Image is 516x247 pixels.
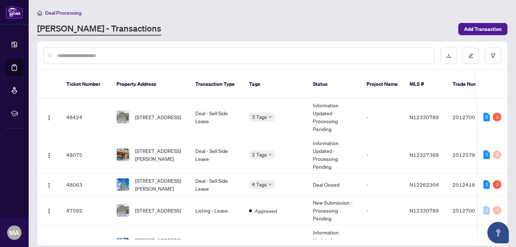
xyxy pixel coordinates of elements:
[6,5,23,19] img: logo
[446,53,451,58] span: download
[307,196,361,225] td: New Submission - Processing Pending
[410,114,439,120] span: N12330789
[483,150,490,159] div: 5
[43,149,55,160] button: Logo
[361,98,404,136] td: -
[447,174,497,196] td: 2512416
[61,98,111,136] td: 48424
[43,179,55,190] button: Logo
[493,150,501,159] div: 0
[46,208,52,214] img: Logo
[61,136,111,174] td: 48075
[255,207,277,215] span: Approved
[410,207,439,214] span: N12330789
[361,70,404,98] th: Project Name
[463,47,479,64] button: edit
[117,149,129,161] img: thumbnail-img
[37,10,42,15] span: home
[268,115,272,119] span: down
[61,174,111,196] td: 48063
[135,113,181,121] span: [STREET_ADDRESS]
[440,47,457,64] button: download
[307,70,361,98] th: Status
[410,181,439,188] span: N12262364
[243,70,307,98] th: Tags
[45,10,81,16] span: Deal Processing
[491,53,496,58] span: filter
[464,23,502,35] span: Add Transaction
[447,98,497,136] td: 2512700
[458,23,507,35] button: Add Transaction
[361,136,404,174] td: -
[410,152,439,158] span: N12327369
[361,174,404,196] td: -
[485,47,501,64] button: filter
[307,98,361,136] td: Information Updated - Processing Pending
[493,113,501,121] div: 4
[190,174,243,196] td: Deal - Sell Side Lease
[468,53,473,58] span: edit
[43,111,55,123] button: Logo
[37,23,161,36] a: [PERSON_NAME] - Transactions
[268,183,272,186] span: down
[493,206,501,215] div: 0
[487,222,509,243] button: Open asap
[268,153,272,157] span: down
[43,205,55,216] button: Logo
[46,182,52,188] img: Logo
[361,196,404,225] td: -
[493,180,501,189] div: 2
[46,153,52,158] img: Logo
[117,204,129,216] img: thumbnail-img
[190,98,243,136] td: Deal - Sell Side Lease
[483,113,490,121] div: 6
[117,111,129,123] img: thumbnail-img
[307,174,361,196] td: Deal Closed
[447,70,497,98] th: Trade Number
[61,70,111,98] th: Ticket Number
[252,113,267,121] span: 3 Tags
[9,228,19,238] span: MA
[135,147,184,163] span: [STREET_ADDRESS][PERSON_NAME]
[135,206,181,214] span: [STREET_ADDRESS]
[190,196,243,225] td: Listing - Lease
[483,206,490,215] div: 0
[111,70,190,98] th: Property Address
[307,136,361,174] td: Information Updated - Processing Pending
[447,196,497,225] td: 2512700
[190,136,243,174] td: Deal - Sell Side Lease
[190,70,243,98] th: Transaction Type
[483,180,490,189] div: 1
[252,180,267,188] span: 4 Tags
[135,177,184,192] span: [STREET_ADDRESS][PERSON_NAME]
[61,196,111,225] td: 47592
[404,70,447,98] th: MLS #
[447,136,497,174] td: 2512579
[252,150,267,159] span: 2 Tags
[117,178,129,191] img: thumbnail-img
[46,115,52,121] img: Logo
